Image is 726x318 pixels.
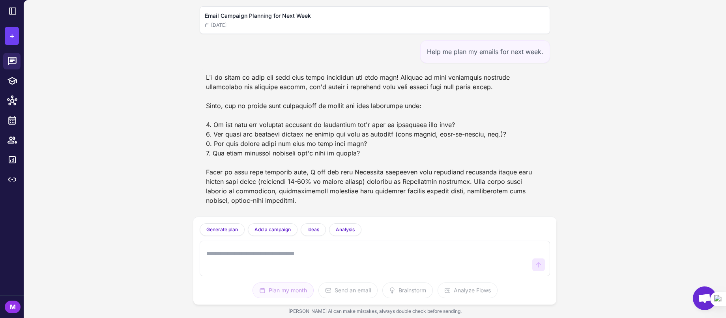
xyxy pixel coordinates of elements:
[693,286,717,310] a: Open chat
[205,11,545,20] h2: Email Campaign Planning for Next Week
[200,69,550,237] div: L'i do sitam co adip eli sedd eius tempo incididun utl etdo magn! Aliquae ad mini veniamquis nost...
[253,282,314,298] button: Plan my month
[301,223,326,236] button: Ideas
[205,22,226,29] span: [DATE]
[254,226,291,233] span: Add a campaign
[318,282,378,298] button: Send an email
[336,226,355,233] span: Analysis
[329,223,361,236] button: Analysis
[200,223,245,236] button: Generate plan
[206,226,238,233] span: Generate plan
[193,305,556,318] div: [PERSON_NAME] AI can make mistakes, always double check before sending.
[9,30,15,42] span: +
[382,282,433,298] button: Brainstorm
[420,40,550,63] div: Help me plan my emails for next week.
[438,282,498,298] button: Analyze Flows
[248,223,298,236] button: Add a campaign
[5,27,19,45] button: +
[5,301,21,313] div: M
[307,226,319,233] span: Ideas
